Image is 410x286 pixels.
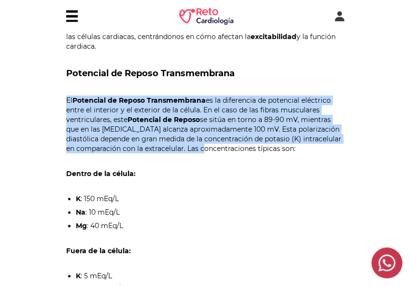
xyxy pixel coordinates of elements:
li: : 40 mEq/L [76,221,344,231]
strong: Na [76,208,85,217]
strong: Potencial de Reposo [127,115,200,124]
strong: K [76,272,81,280]
p: El es la diferencia de potencial eléctrico entre el interior y el exterior de la célula. En el ca... [66,95,344,153]
li: : 10 mEq/L [76,207,344,217]
strong: Mg [76,221,87,230]
h2: Potencial de Reposo Transmembrana [66,67,344,80]
strong: Dentro de la célula: [66,169,136,178]
strong: excitabilidad [251,32,297,41]
li: : 5 mEq/L [76,271,344,281]
strong: Fuera de la célula: [66,246,131,255]
strong: K [76,194,81,203]
strong: Potencial de Reposo Transmembrana [72,96,206,105]
li: : 150 mEq/L [76,194,344,204]
img: RETO Cardio Logo [179,8,233,25]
